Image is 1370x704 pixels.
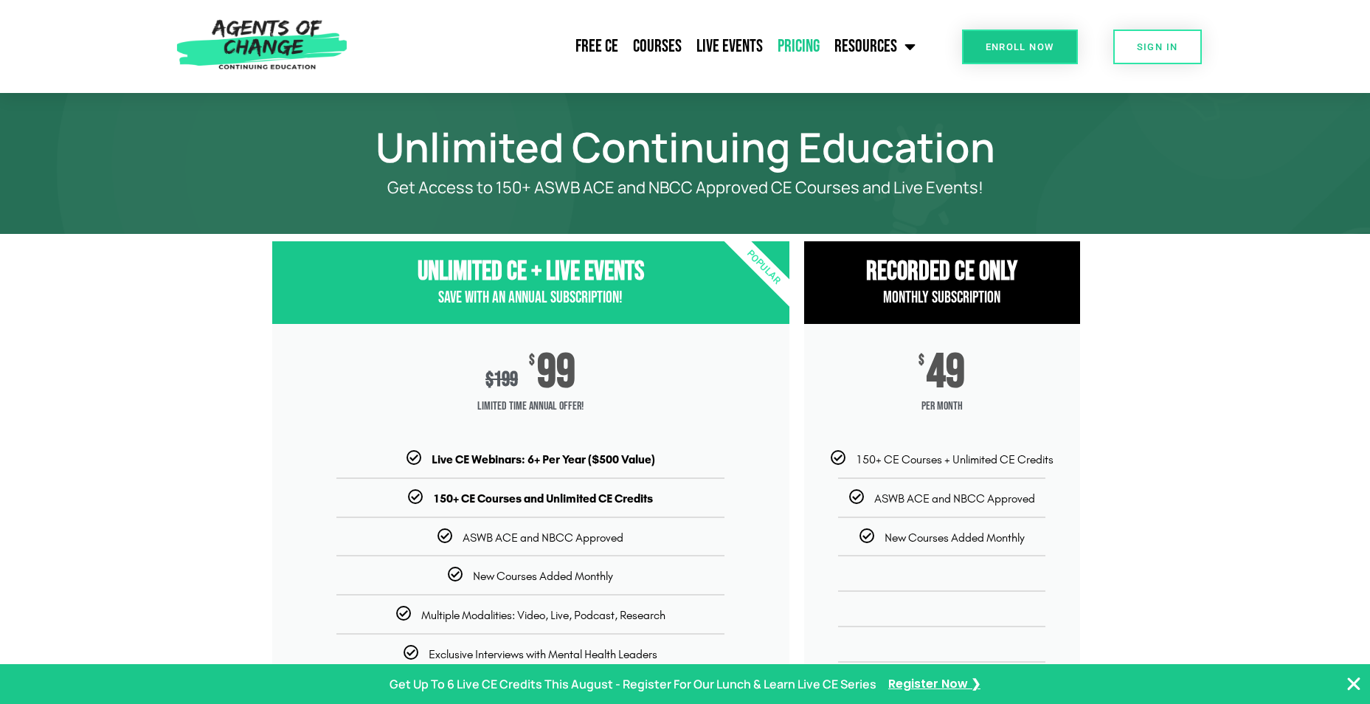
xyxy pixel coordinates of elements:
[689,28,770,65] a: Live Events
[485,367,518,392] div: 199
[918,353,924,368] span: $
[888,674,980,695] a: Register Now ❯
[856,452,1054,466] span: 150+ CE Courses + Unlimited CE Credits
[804,392,1080,421] span: per month
[827,28,923,65] a: Resources
[804,256,1080,288] h3: RECORDED CE ONly
[473,569,613,583] span: New Courses Added Monthly
[1345,675,1363,693] button: Close Banner
[485,367,494,392] span: $
[883,288,1000,308] span: Monthly Subscription
[678,182,848,353] div: Popular
[885,531,1025,545] span: New Courses Added Monthly
[272,256,789,288] h3: Unlimited CE + Live Events
[568,28,626,65] a: Free CE
[272,392,789,421] span: Limited Time Annual Offer!
[626,28,689,65] a: Courses
[529,353,535,368] span: $
[432,452,655,466] b: Live CE Webinars: 6+ Per Year ($500 Value)
[770,28,827,65] a: Pricing
[355,28,923,65] nav: Menu
[421,608,665,622] span: Multiple Modalities: Video, Live, Podcast, Research
[962,30,1078,64] a: Enroll Now
[433,491,653,505] b: 150+ CE Courses and Unlimited CE Credits
[265,130,1106,164] h1: Unlimited Continuing Education
[1113,30,1202,64] a: SIGN IN
[874,491,1035,505] span: ASWB ACE and NBCC Approved
[1137,42,1178,52] span: SIGN IN
[463,531,623,545] span: ASWB ACE and NBCC Approved
[927,353,965,392] span: 49
[438,288,623,308] span: Save with an Annual Subscription!
[537,353,575,392] span: 99
[429,647,657,661] span: Exclusive Interviews with Mental Health Leaders
[986,42,1054,52] span: Enroll Now
[324,179,1047,197] p: Get Access to 150+ ASWB ACE and NBCC Approved CE Courses and Live Events!
[390,674,876,695] p: Get Up To 6 Live CE Credits This August - Register For Our Lunch & Learn Live CE Series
